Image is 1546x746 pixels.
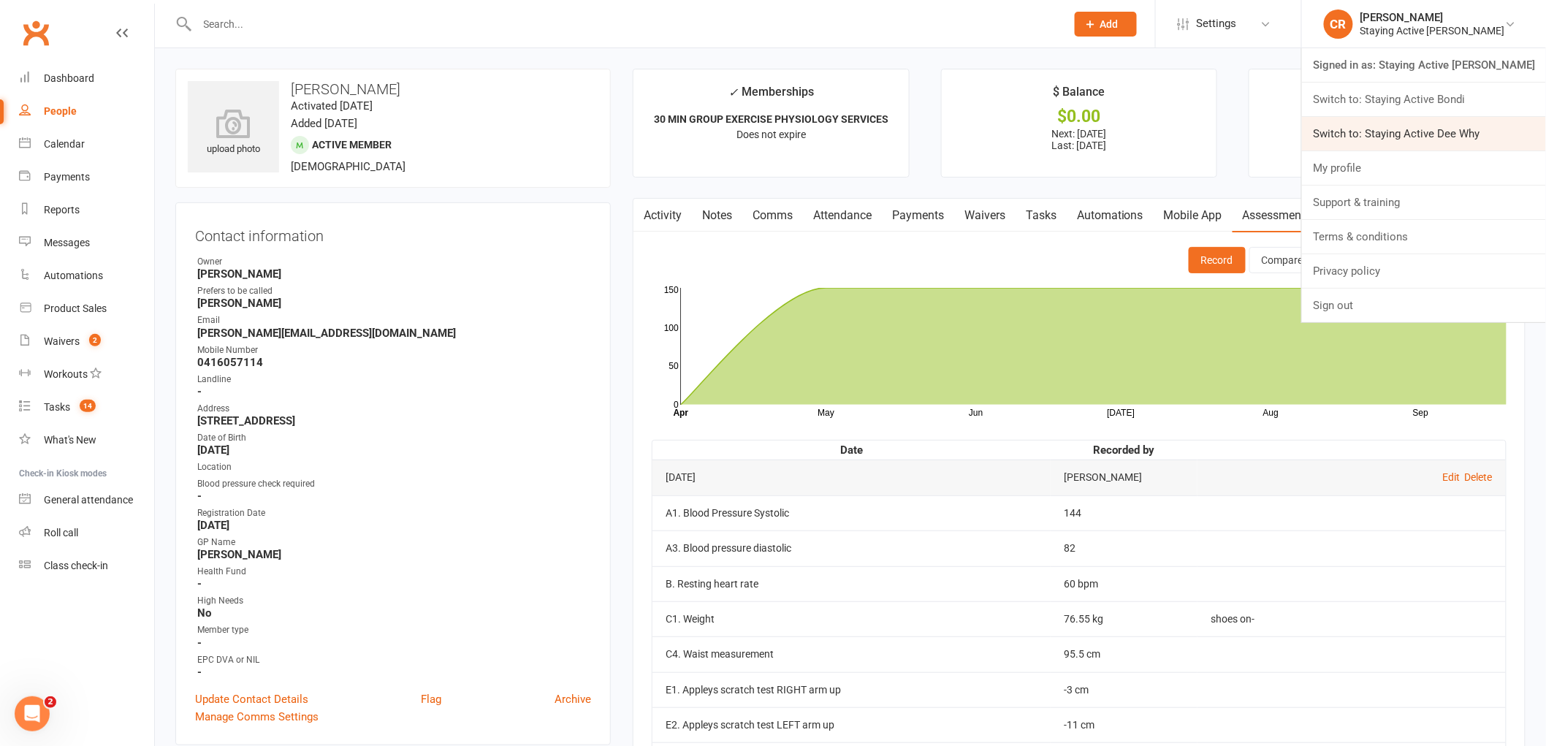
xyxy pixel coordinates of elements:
a: Edit [1443,471,1461,483]
span: 2 [89,334,101,346]
a: Waivers 2 [19,325,154,358]
td: 76.55 kg [1051,601,1197,636]
div: Health Fund [197,565,591,579]
div: Owner [197,255,591,269]
span: 2 [45,696,56,708]
time: Added [DATE] [291,117,357,130]
div: [DATE] [1263,128,1512,144]
strong: - [197,666,591,679]
div: Staying Active [PERSON_NAME] [1360,24,1505,37]
a: Flag [421,690,441,708]
a: Attendance [803,199,882,232]
a: My profile [1302,151,1546,185]
input: Search... [193,14,1056,34]
a: Reports [19,194,154,227]
h3: [PERSON_NAME] [188,81,598,97]
div: [DATE] [1263,109,1512,124]
a: Delete [1465,471,1493,483]
a: General attendance kiosk mode [19,484,154,517]
div: $ Balance [1053,83,1105,109]
a: Sign out [1302,289,1546,322]
div: Tasks [44,401,70,413]
div: Waivers [44,335,80,347]
div: Dashboard [44,72,94,84]
i: ✓ [728,85,738,99]
strong: - [197,490,591,503]
div: Class check-in [44,560,108,571]
a: Payments [19,161,154,194]
div: [DATE] [666,472,1037,483]
div: Automations [44,270,103,281]
p: Next: [DATE] Last: [DATE] [955,128,1204,151]
button: Add [1075,12,1137,37]
a: Roll call [19,517,154,549]
div: Reports [44,204,80,216]
a: Automations [19,259,154,292]
a: Tasks [1016,199,1067,232]
span: [DEMOGRAPHIC_DATA] [291,160,405,173]
a: Payments [882,199,954,232]
a: Activity [633,199,692,232]
div: CR [1324,9,1353,39]
div: [PERSON_NAME] [1360,11,1505,24]
div: General attendance [44,494,133,506]
a: Automations [1067,199,1154,232]
td: 82 [1051,530,1197,566]
strong: 30 MIN GROUP EXERCISE PHYSIOLOGY SERVICES [654,113,888,125]
a: Clubworx [18,15,54,51]
a: Archive [555,690,591,708]
div: What's New [44,434,96,446]
a: Waivers [954,199,1016,232]
td: 95.5 cm [1051,636,1197,671]
div: Address [197,402,591,416]
strong: - [197,385,591,398]
strong: [PERSON_NAME][EMAIL_ADDRESS][DOMAIN_NAME] [197,327,591,340]
div: Registration Date [197,506,591,520]
button: Compare [1249,247,1316,273]
td: shoes on- [1197,601,1506,636]
a: Update Contact Details [195,690,308,708]
a: Tasks 14 [19,391,154,424]
div: Member type [197,623,591,637]
td: E1. Appleys scratch test RIGHT arm up [652,672,1051,707]
div: Memberships [728,83,814,110]
span: Settings [1197,7,1237,40]
iframe: Intercom live chat [15,696,50,731]
div: People [44,105,77,117]
time: Activated [DATE] [291,99,373,113]
strong: - [197,577,591,590]
strong: No [197,606,591,620]
div: Mobile Number [197,343,591,357]
strong: [PERSON_NAME] [197,297,591,310]
span: Active member [312,139,392,151]
a: Notes [692,199,742,232]
div: Email [197,313,591,327]
div: Prefers to be called [197,284,591,298]
a: Calendar [19,128,154,161]
a: Support & training [1302,186,1546,219]
div: Roll call [44,527,78,538]
h3: Contact information [195,222,591,244]
div: Location [197,460,591,474]
a: What's New [19,424,154,457]
a: People [19,95,154,128]
td: [PERSON_NAME] [1051,460,1197,495]
a: Switch to: Staying Active Dee Why [1302,117,1546,151]
span: Does not expire [736,129,806,140]
a: Mobile App [1154,199,1233,232]
strong: 0416057114 [197,356,591,369]
td: B. Resting heart rate [652,566,1051,601]
a: Manage Comms Settings [195,708,319,726]
td: A3. Blood pressure diastolic [652,530,1051,566]
button: Record [1189,247,1246,273]
strong: [DATE] [197,444,591,457]
strong: [PERSON_NAME] [197,548,591,561]
div: High Needs [197,594,591,608]
a: Terms & conditions [1302,220,1546,254]
td: -11 cm [1051,707,1197,742]
a: Product Sales [19,292,154,325]
a: Workouts [19,358,154,391]
a: Privacy policy [1302,254,1546,288]
div: Workouts [44,368,88,380]
div: Blood pressure check required [197,477,591,491]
